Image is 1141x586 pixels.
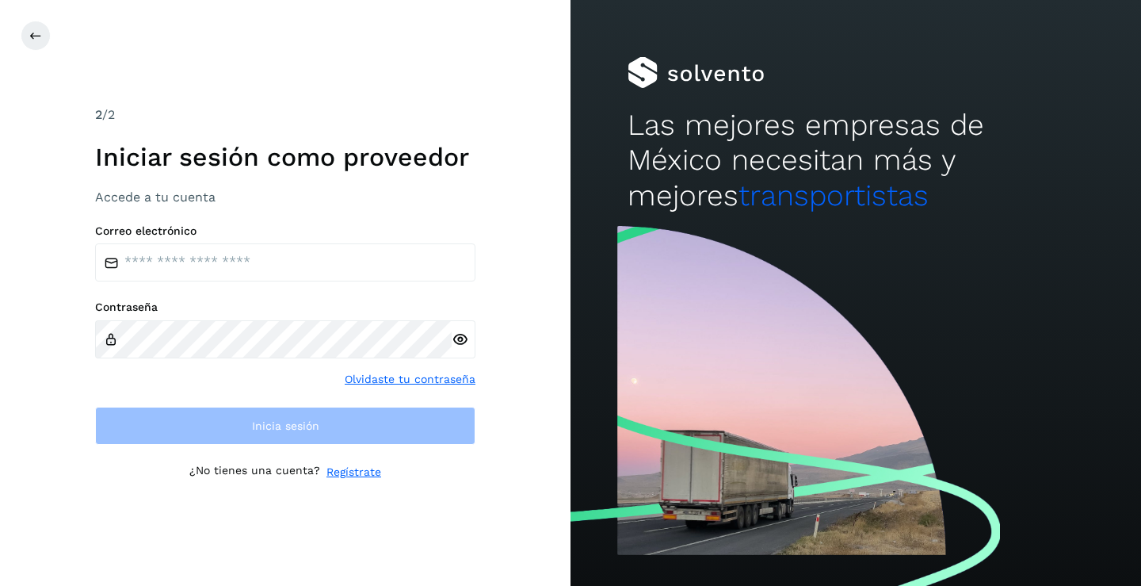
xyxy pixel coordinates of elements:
h1: Iniciar sesión como proveedor [95,142,475,172]
span: transportistas [738,178,929,213]
span: 2 [95,107,102,122]
button: Inicia sesión [95,407,475,445]
span: Inicia sesión [252,420,319,431]
h2: Las mejores empresas de México necesitan más y mejores [628,108,1084,213]
a: Olvidaste tu contraseña [345,371,475,388]
label: Contraseña [95,301,475,314]
div: /2 [95,105,475,124]
h3: Accede a tu cuenta [95,190,475,205]
a: Regístrate [326,464,381,481]
label: Correo electrónico [95,224,475,238]
p: ¿No tienes una cuenta? [189,464,320,481]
